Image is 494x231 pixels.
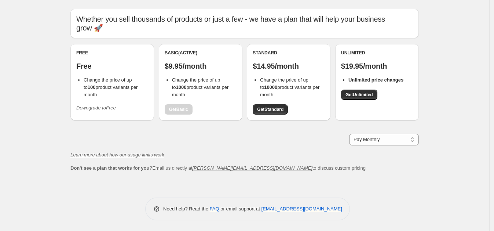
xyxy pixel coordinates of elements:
a: GetUnlimited [341,90,377,100]
a: Learn more about how our usage limits work [70,152,164,158]
span: Email us directly at to discuss custom pricing [70,165,366,171]
span: Change the price of up to product variants per month [260,77,319,97]
a: FAQ [210,206,219,212]
span: or email support at [219,206,261,212]
p: $19.95/month [341,62,413,71]
p: Free [76,62,148,71]
p: $14.95/month [253,62,325,71]
div: Unlimited [341,50,413,56]
b: Unlimited price changes [348,77,403,83]
a: GetStandard [253,104,288,115]
b: 1000 [176,84,187,90]
button: Downgrade toFree [72,102,120,114]
span: Change the price of up to product variants per month [172,77,229,97]
i: Downgrade to Free [76,105,116,111]
p: Whether you sell thousands of products or just a few - we have a plan that will help your busines... [76,15,413,32]
span: Need help? Read the [163,206,210,212]
a: [EMAIL_ADDRESS][DOMAIN_NAME] [261,206,342,212]
div: Standard [253,50,325,56]
span: Change the price of up to product variants per month [84,77,138,97]
b: 100 [88,84,96,90]
div: Free [76,50,148,56]
span: Get Unlimited [345,92,373,98]
p: $9.95/month [165,62,237,71]
a: [PERSON_NAME][EMAIL_ADDRESS][DOMAIN_NAME] [193,165,312,171]
span: Get Standard [257,107,283,112]
div: Basic (Active) [165,50,237,56]
b: Don't see a plan that works for you? [70,165,152,171]
b: 10000 [264,84,277,90]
